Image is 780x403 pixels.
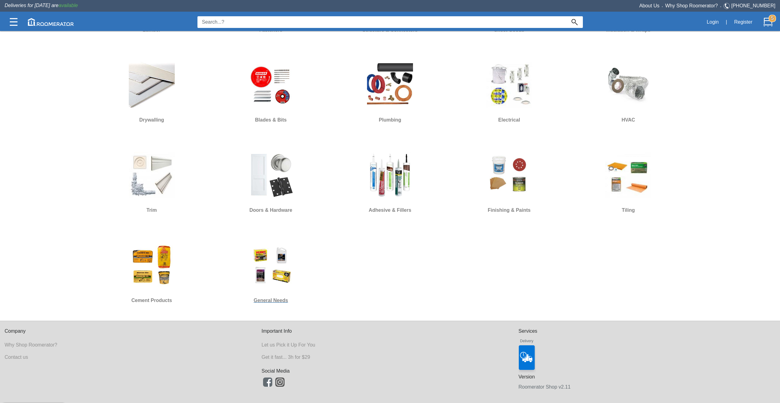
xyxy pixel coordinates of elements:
[639,3,660,8] a: About Us
[769,15,776,22] strong: 5
[718,5,724,8] span: •
[232,57,309,128] a: Blades & Bits
[518,384,571,389] a: Roomerator Shop v2.11
[605,152,651,198] img: Tiling.jpg
[113,238,190,308] a: Cement Products
[248,152,294,198] img: DH.jpg
[722,15,731,29] div: |
[352,116,428,124] h6: Plumbing
[471,147,548,218] a: Finishing & Paints
[232,296,309,304] h6: General Needs
[519,337,535,343] h6: Delivery
[5,328,262,334] h6: Company
[519,345,535,370] img: Delivery_Icon?!
[113,147,190,218] a: Trim
[724,2,731,10] img: Telephone.svg
[605,62,651,108] img: HVAC.jpg
[352,206,428,214] h6: Adhesive & Fillers
[113,296,190,304] h6: Cement Products
[113,206,190,214] h6: Trim
[129,242,175,288] img: CMC.jpg
[367,152,413,198] img: Caulking.jpg
[197,16,566,28] input: Search...?
[129,152,175,198] img: Moulding_&_Millwork.jpg
[262,342,315,347] a: Let us Pick it Up For You
[660,5,665,8] span: •
[731,16,756,29] button: Register
[5,342,57,347] a: Why Shop Roomerator?
[590,57,667,128] a: HVAC
[5,3,78,8] span: Deliveries for [DATE] are
[731,3,775,8] a: [PHONE_NUMBER]
[486,152,532,198] img: Finishing_&_Paints.jpg
[518,328,775,334] h6: Services
[590,147,667,218] a: Tiling
[113,116,190,124] h6: Drywalling
[129,62,175,108] img: Drywall.jpg
[28,18,74,26] img: roomerator-logo.svg
[232,147,309,218] a: Doors & Hardware
[232,116,309,124] h6: Blades & Bits
[367,62,413,108] img: Plumbing.jpg
[113,57,190,128] a: Drywalling
[486,62,532,108] img: Electrical.jpg
[5,355,28,360] a: Contact us
[665,3,718,8] a: Why Shop Roomerator?
[518,373,775,381] h6: Version
[262,355,310,360] a: Get it fast... 3h for $29
[248,62,294,108] img: Blades-&-Bits.jpg
[232,238,309,308] a: General Needs
[352,147,428,218] a: Adhesive & Fillers
[703,16,722,29] button: Login
[590,116,667,124] h6: HVAC
[10,18,17,26] img: Categories.svg
[232,206,309,214] h6: Doors & Hardware
[471,57,548,128] a: Electrical
[262,328,518,334] h6: Important Info
[471,116,548,124] h6: Electrical
[590,206,667,214] h6: Tiling
[248,242,294,288] img: GeneralNeeds.jpg
[572,19,578,25] img: Search_Icon.svg
[59,3,78,8] span: available
[763,17,773,27] img: Cart.svg
[262,368,518,374] h6: Social Media
[471,206,548,214] h6: Finishing & Paints
[352,57,428,128] a: Plumbing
